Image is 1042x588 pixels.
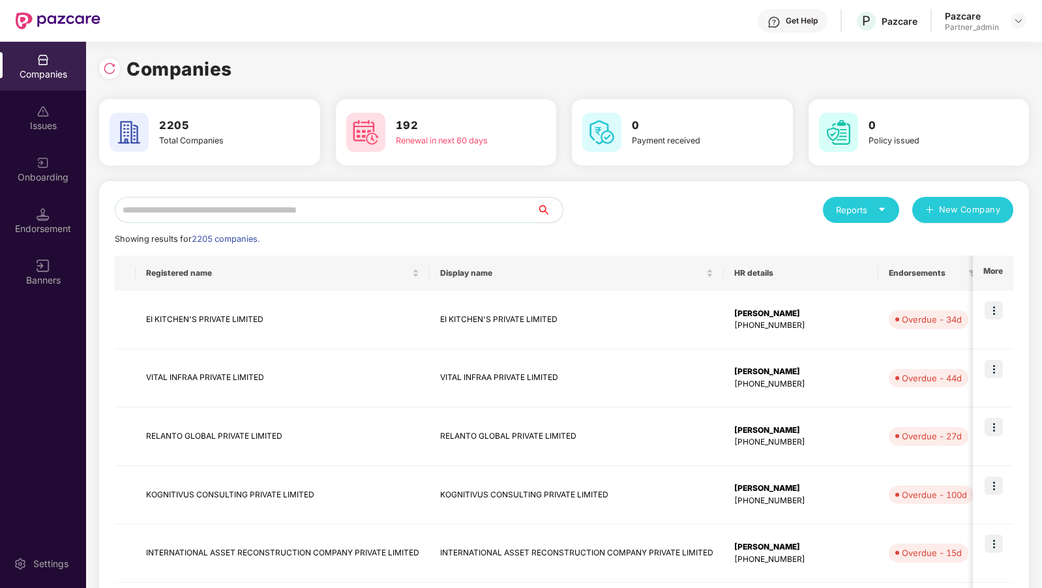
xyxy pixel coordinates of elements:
img: svg+xml;base64,PHN2ZyBpZD0iUmVsb2FkLTMyeDMyIiB4bWxucz0iaHR0cDovL3d3dy53My5vcmcvMjAwMC9zdmciIHdpZH... [103,62,116,75]
div: Get Help [786,16,818,26]
span: search [536,205,563,215]
td: RELANTO GLOBAL PRIVATE LIMITED [430,407,724,466]
td: KOGNITIVUS CONSULTING PRIVATE LIMITED [430,466,724,525]
div: Overdue - 44d [902,372,962,385]
h1: Companies [127,55,232,83]
span: caret-down [878,205,886,214]
img: svg+xml;base64,PHN2ZyBpZD0iSGVscC0zMngzMiIgeG1sbnM9Imh0dHA6Ly93d3cudzMub3JnLzIwMDAvc3ZnIiB3aWR0aD... [767,16,781,29]
td: KOGNITIVUS CONSULTING PRIVATE LIMITED [136,466,430,525]
h3: 192 [396,117,508,134]
div: Overdue - 100d [902,488,967,501]
div: [PERSON_NAME] [734,308,868,320]
th: HR details [724,256,878,291]
h3: 0 [632,117,744,134]
td: INTERNATIONAL ASSET RECONSTRUCTION COMPANY PRIVATE LIMITED [136,524,430,583]
th: More [973,256,1013,291]
div: [PERSON_NAME] [734,482,868,495]
img: icon [985,535,1003,553]
td: INTERNATIONAL ASSET RECONSTRUCTION COMPANY PRIVATE LIMITED [430,524,724,583]
div: Settings [29,557,72,570]
div: [PERSON_NAME] [734,541,868,553]
img: icon [985,360,1003,378]
img: svg+xml;base64,PHN2ZyB4bWxucz0iaHR0cDovL3d3dy53My5vcmcvMjAwMC9zdmciIHdpZHRoPSI2MCIgaGVpZ2h0PSI2MC... [819,113,858,152]
img: svg+xml;base64,PHN2ZyBpZD0iRHJvcGRvd24tMzJ4MzIiIHhtbG5zPSJodHRwOi8vd3d3LnczLm9yZy8yMDAwL3N2ZyIgd2... [1013,16,1024,26]
td: EI KITCHEN'S PRIVATE LIMITED [136,291,430,349]
span: New Company [939,203,1001,216]
span: Registered name [146,268,409,278]
div: [PERSON_NAME] [734,366,868,378]
h3: 2205 [159,117,271,134]
div: [PHONE_NUMBER] [734,553,868,566]
div: Renewal in next 60 days [396,134,508,147]
span: filter [968,269,976,277]
img: icon [985,418,1003,436]
img: svg+xml;base64,PHN2ZyB3aWR0aD0iMTYiIGhlaWdodD0iMTYiIHZpZXdCb3g9IjAgMCAxNiAxNiIgZmlsbD0ibm9uZSIgeG... [37,259,50,272]
td: EI KITCHEN'S PRIVATE LIMITED [430,291,724,349]
img: svg+xml;base64,PHN2ZyB4bWxucz0iaHR0cDovL3d3dy53My5vcmcvMjAwMC9zdmciIHdpZHRoPSI2MCIgaGVpZ2h0PSI2MC... [582,113,621,152]
div: [PHONE_NUMBER] [734,319,868,332]
span: plus [925,205,934,216]
div: Reports [836,203,886,216]
div: Partner_admin [945,22,999,33]
div: Overdue - 34d [902,313,962,326]
div: Policy issued [869,134,981,147]
img: svg+xml;base64,PHN2ZyBpZD0iU2V0dGluZy0yMHgyMCIgeG1sbnM9Imh0dHA6Ly93d3cudzMub3JnLzIwMDAvc3ZnIiB3aW... [14,557,27,570]
span: Showing results for [115,234,260,244]
button: plusNew Company [912,197,1013,223]
span: Display name [440,268,704,278]
div: Total Companies [159,134,271,147]
img: svg+xml;base64,PHN2ZyB3aWR0aD0iMTQuNSIgaGVpZ2h0PSIxNC41IiB2aWV3Qm94PSIwIDAgMTYgMTYiIGZpbGw9Im5vbm... [37,208,50,221]
img: icon [985,301,1003,319]
span: P [862,13,871,29]
td: RELANTO GLOBAL PRIVATE LIMITED [136,407,430,466]
div: [PERSON_NAME] [734,424,868,437]
h3: 0 [869,117,981,134]
span: filter [966,265,979,281]
div: [PHONE_NUMBER] [734,436,868,448]
img: svg+xml;base64,PHN2ZyB4bWxucz0iaHR0cDovL3d3dy53My5vcmcvMjAwMC9zdmciIHdpZHRoPSI2MCIgaGVpZ2h0PSI2MC... [346,113,385,152]
img: svg+xml;base64,PHN2ZyB4bWxucz0iaHR0cDovL3d3dy53My5vcmcvMjAwMC9zdmciIHdpZHRoPSI2MCIgaGVpZ2h0PSI2MC... [110,113,149,152]
img: New Pazcare Logo [16,12,100,29]
img: svg+xml;base64,PHN2ZyBpZD0iSXNzdWVzX2Rpc2FibGVkIiB4bWxucz0iaHR0cDovL3d3dy53My5vcmcvMjAwMC9zdmciIH... [37,105,50,118]
td: VITAL INFRAA PRIVATE LIMITED [136,349,430,408]
div: Pazcare [945,10,999,22]
div: Overdue - 15d [902,546,962,559]
div: [PHONE_NUMBER] [734,495,868,507]
th: Registered name [136,256,430,291]
div: Pazcare [882,15,917,27]
button: search [536,197,563,223]
th: Display name [430,256,724,291]
img: svg+xml;base64,PHN2ZyB3aWR0aD0iMjAiIGhlaWdodD0iMjAiIHZpZXdCb3g9IjAgMCAyMCAyMCIgZmlsbD0ibm9uZSIgeG... [37,156,50,169]
div: [PHONE_NUMBER] [734,378,868,390]
div: Overdue - 27d [902,430,962,443]
img: svg+xml;base64,PHN2ZyBpZD0iQ29tcGFuaWVzIiB4bWxucz0iaHR0cDovL3d3dy53My5vcmcvMjAwMC9zdmciIHdpZHRoPS... [37,53,50,66]
span: Endorsements [889,268,963,278]
span: 2205 companies. [192,234,260,244]
td: VITAL INFRAA PRIVATE LIMITED [430,349,724,408]
div: Payment received [632,134,744,147]
img: icon [985,477,1003,495]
